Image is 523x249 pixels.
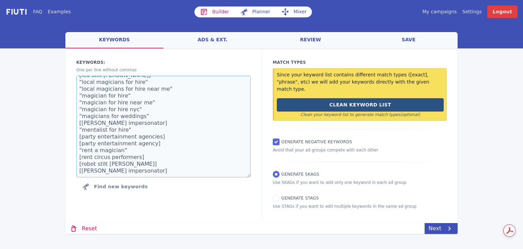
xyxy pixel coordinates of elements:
[273,138,280,145] input: Generate Negative keywords
[281,140,352,144] span: Generate Negative keywords
[273,179,447,186] p: Use SKAGs if you want to add only one keyword in each ad group
[273,59,447,65] p: Match Types
[277,71,444,93] p: Since your keyword list contains different match types ([exact], "phrase", etc) we will add your ...
[194,6,235,17] a: Builder
[276,6,312,17] a: Mixer
[273,203,447,209] p: Use STAGs if you want to add multiple keywords in the same ad group
[76,180,153,193] button: Click to find new keywords related to those above
[425,223,458,234] a: Next
[65,32,163,48] a: keywords
[33,8,42,15] a: FAQ
[360,32,458,48] a: save
[422,8,457,15] a: My campaigns
[277,98,444,112] button: Clean Keyword List
[487,5,518,18] a: Logout
[5,8,28,16] img: f731f27.png
[76,59,251,65] label: Keywords:
[48,8,71,15] a: Examples
[273,195,280,202] input: Generate STAGs
[462,8,482,15] a: Settings
[277,112,444,118] p: Clean your keyword list to generate match types
[400,112,420,117] span: (optional)
[281,196,319,201] span: Generate STAGs
[65,223,101,234] a: Reset
[235,6,276,17] a: Planner
[281,172,319,177] span: Generate SKAGs
[163,32,261,48] a: ads & ext.
[273,147,447,153] p: Avoid that your ad groups compete with each other
[76,67,251,73] p: One per line without commas
[261,32,360,48] a: review
[273,171,280,178] input: Generate SKAGs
